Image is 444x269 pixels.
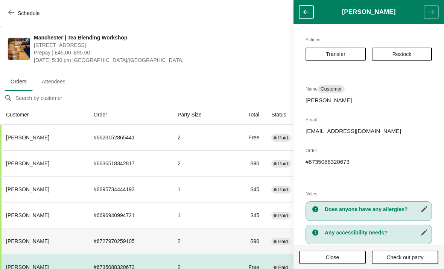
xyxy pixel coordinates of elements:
[6,186,49,192] span: [PERSON_NAME]
[278,135,288,141] span: Paid
[386,254,423,260] span: Check out party
[36,75,71,88] span: Attendees
[306,36,432,44] h2: Actions
[172,202,229,228] td: 1
[325,229,428,236] h3: Any accessibility needs?
[6,212,49,218] span: [PERSON_NAME]
[306,47,366,61] button: Transfer
[321,86,342,92] span: Customer
[172,125,229,150] td: 2
[306,127,432,135] p: [EMAIL_ADDRESS][DOMAIN_NAME]
[326,254,339,260] span: Close
[278,161,288,167] span: Paid
[34,56,302,64] span: [DATE] 5:30 pm [GEOGRAPHIC_DATA]/[GEOGRAPHIC_DATA]
[229,105,265,125] th: Total
[34,41,302,49] span: [STREET_ADDRESS]
[229,176,265,202] td: $45
[34,49,302,56] span: Prepay | £45.00–£95.00
[172,176,229,202] td: 1
[34,34,302,41] span: Manchester | Tea Blending Workshop
[4,6,46,20] button: Schedule
[5,75,33,88] span: Orders
[299,251,366,264] button: Close
[6,160,49,166] span: [PERSON_NAME]
[306,147,432,154] h2: Order
[265,105,315,125] th: Status
[172,150,229,176] td: 2
[278,187,288,193] span: Paid
[278,239,288,245] span: Paid
[172,105,229,125] th: Party Size
[326,51,345,57] span: Transfer
[306,190,432,198] h2: Notes
[88,150,172,176] td: # 6636518342817
[306,97,432,104] p: [PERSON_NAME]
[18,10,40,16] span: Schedule
[306,116,432,124] h2: Email
[88,105,172,125] th: Order
[15,91,444,105] input: Search by customer
[88,176,172,202] td: # 6695734444193
[229,228,265,254] td: $90
[372,251,438,264] button: Check out party
[172,228,229,254] td: 2
[6,238,49,244] span: [PERSON_NAME]
[229,125,265,150] td: Free
[313,8,424,16] h1: [PERSON_NAME]
[88,202,172,228] td: # 6696940994721
[6,134,49,141] span: [PERSON_NAME]
[229,202,265,228] td: $45
[278,213,288,219] span: Paid
[372,47,432,61] button: Restock
[325,206,428,213] h3: Does anyone have any allergies?
[229,150,265,176] td: $90
[306,85,432,93] h2: Name
[88,228,172,254] td: # 6727970259105
[306,158,432,166] p: # 6735088320673
[392,51,412,57] span: Restock
[8,38,30,60] img: Manchester | Tea Blending Workshop
[88,125,172,150] td: # 6623152865441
